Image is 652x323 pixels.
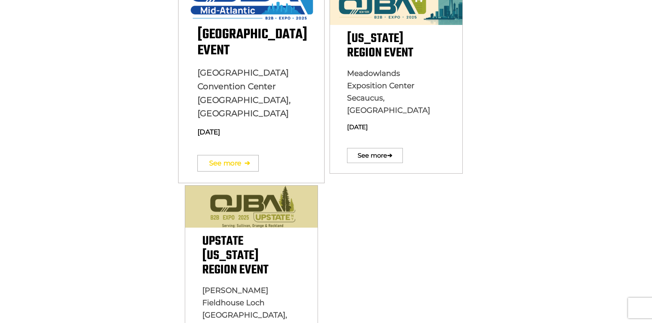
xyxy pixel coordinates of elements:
span: [DATE] [347,123,368,131]
span: Upstate [US_STATE] Region Event [202,232,268,280]
span: ➔ [244,151,250,175]
a: See more➔ [347,148,403,163]
a: See more➔ [197,155,258,171]
span: ➔ [387,145,392,166]
span: [DATE] [197,128,220,136]
span: [GEOGRAPHIC_DATA] Event [197,24,307,61]
span: Meadowlands Exposition Center Secaucus, [GEOGRAPHIC_DATA] [347,69,430,115]
span: [US_STATE] Region Event [347,29,413,63]
span: [GEOGRAPHIC_DATA] Convention Center [GEOGRAPHIC_DATA], [GEOGRAPHIC_DATA] [197,68,291,119]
